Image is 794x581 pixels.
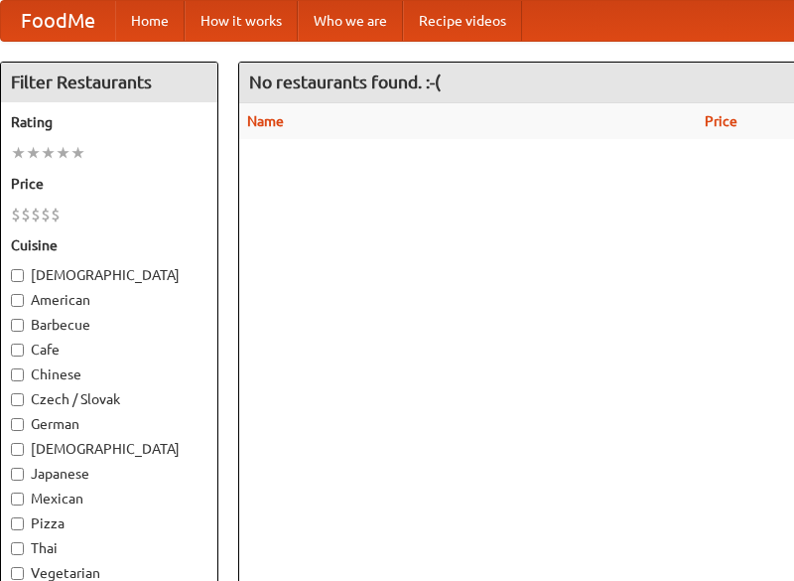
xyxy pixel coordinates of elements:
li: $ [21,204,31,225]
input: [DEMOGRAPHIC_DATA] [11,443,24,456]
input: [DEMOGRAPHIC_DATA] [11,269,24,282]
li: $ [51,204,61,225]
input: Pizza [11,517,24,530]
label: Mexican [11,489,207,508]
a: How it works [185,1,298,41]
label: American [11,290,207,310]
ng-pluralize: No restaurants found. :-( [249,73,441,91]
label: Japanese [11,464,207,484]
li: $ [11,204,21,225]
a: Home [115,1,185,41]
input: Thai [11,542,24,555]
a: FoodMe [1,1,115,41]
input: Chinese [11,368,24,381]
h5: Cuisine [11,235,207,255]
input: Mexican [11,493,24,506]
li: ★ [26,142,41,164]
label: Chinese [11,364,207,384]
label: German [11,414,207,434]
input: Vegetarian [11,567,24,580]
label: [DEMOGRAPHIC_DATA] [11,265,207,285]
li: $ [31,204,41,225]
li: ★ [41,142,56,164]
li: ★ [11,142,26,164]
label: Pizza [11,513,207,533]
li: $ [41,204,51,225]
a: Who we are [298,1,403,41]
h5: Rating [11,112,207,132]
li: ★ [56,142,70,164]
label: Cafe [11,340,207,360]
h4: Filter Restaurants [1,63,217,102]
input: American [11,294,24,307]
label: Thai [11,538,207,558]
label: Czech / Slovak [11,389,207,409]
a: Name [247,113,284,129]
a: Recipe videos [403,1,522,41]
input: Cafe [11,344,24,357]
h5: Price [11,174,207,194]
a: Price [705,113,737,129]
input: Czech / Slovak [11,393,24,406]
input: Japanese [11,468,24,481]
input: German [11,418,24,431]
li: ★ [70,142,85,164]
input: Barbecue [11,319,24,332]
label: [DEMOGRAPHIC_DATA] [11,439,207,459]
label: Barbecue [11,315,207,335]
